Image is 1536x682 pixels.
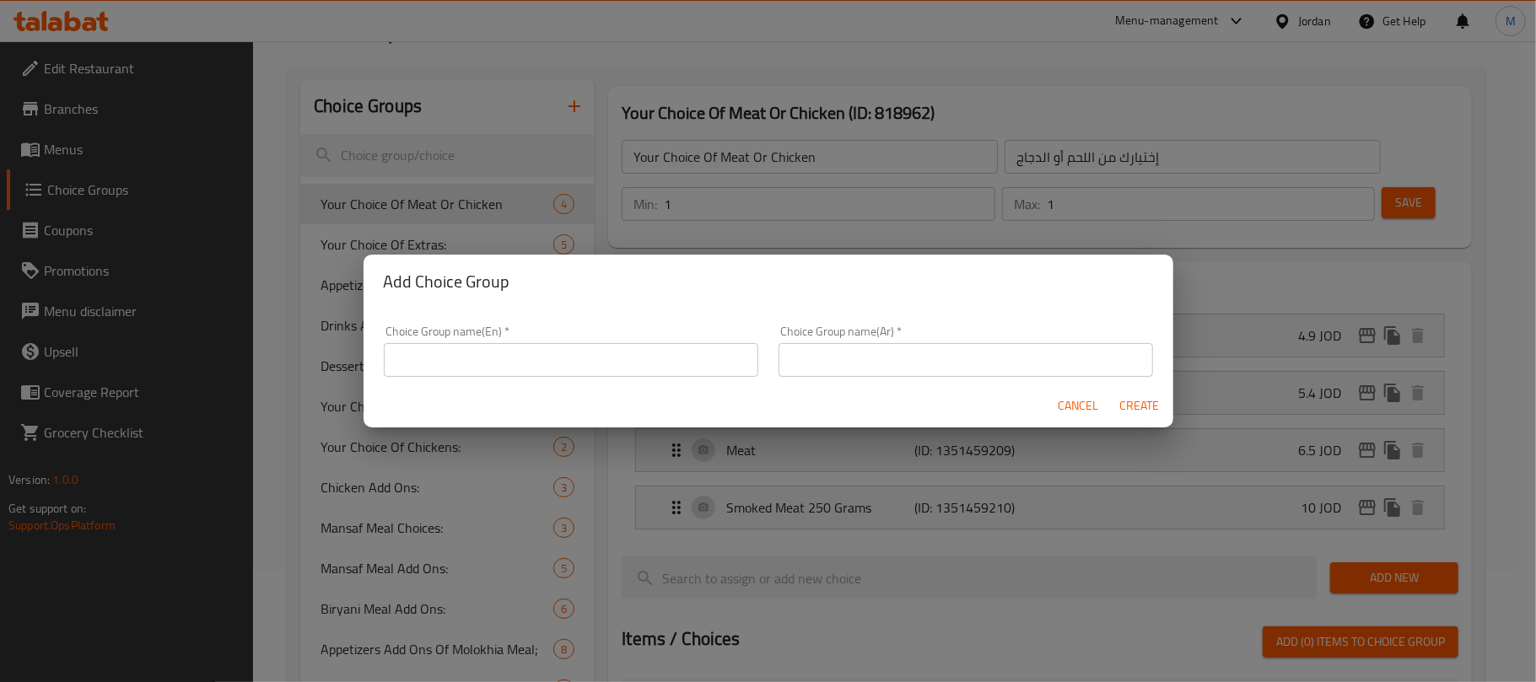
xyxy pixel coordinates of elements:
[1119,395,1160,416] span: Create
[384,343,758,377] input: Please enter Choice Group name(en)
[1052,390,1106,422] button: Cancel
[1059,395,1099,416] span: Cancel
[779,343,1153,377] input: Please enter Choice Group name(ar)
[1113,390,1167,422] button: Create
[384,268,1153,295] h2: Add Choice Group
